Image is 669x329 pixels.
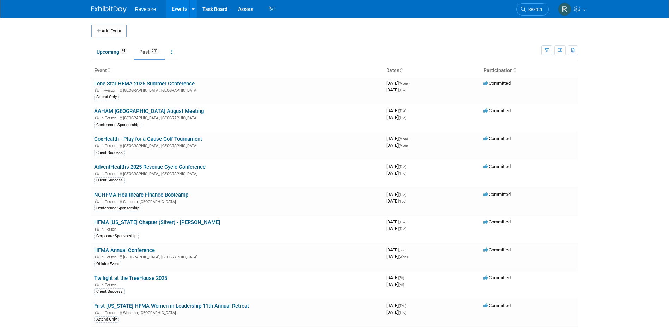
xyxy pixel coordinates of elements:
[481,65,578,77] th: Participation
[409,136,410,141] span: -
[94,310,381,315] div: Wheaton, [GEOGRAPHIC_DATA]
[513,67,516,73] a: Sort by Participation Type
[95,311,99,314] img: In-Person Event
[94,275,167,281] a: Twilight at the TreeHouse 2025
[94,80,195,87] a: Lone Star HFMA 2025 Summer Conference
[386,275,406,280] span: [DATE]
[386,282,404,287] span: [DATE]
[407,192,408,197] span: -
[558,2,571,16] img: Rachael Sires
[407,164,408,169] span: -
[386,108,408,113] span: [DATE]
[399,82,408,85] span: (Mon)
[101,116,118,120] span: In-Person
[386,80,410,86] span: [DATE]
[101,311,118,315] span: In-Person
[101,283,118,287] span: In-Person
[526,7,542,12] span: Search
[95,227,99,231] img: In-Person Event
[95,283,99,286] img: In-Person Event
[95,116,99,119] img: In-Person Event
[399,255,408,259] span: (Wed)
[399,116,406,120] span: (Tue)
[101,199,118,204] span: In-Person
[134,45,165,59] a: Past250
[91,65,383,77] th: Event
[407,219,408,225] span: -
[94,288,125,295] div: Client Success
[483,275,511,280] span: Committed
[94,247,155,253] a: HFMA Annual Conference
[386,198,406,204] span: [DATE]
[399,276,404,280] span: (Fri)
[383,65,481,77] th: Dates
[101,227,118,232] span: In-Person
[483,164,511,169] span: Committed
[94,115,381,120] div: [GEOGRAPHIC_DATA], [GEOGRAPHIC_DATA]
[399,109,406,113] span: (Tue)
[483,80,511,86] span: Committed
[94,219,220,226] a: HFMA [US_STATE] Chapter (Silver) - [PERSON_NAME]
[386,171,406,176] span: [DATE]
[101,255,118,259] span: In-Person
[91,45,133,59] a: Upcoming34
[399,165,406,169] span: (Tue)
[94,122,141,128] div: Conference Sponsorship
[101,88,118,93] span: In-Person
[94,205,141,211] div: Conference Sponsorship
[95,255,99,258] img: In-Person Event
[483,192,511,197] span: Committed
[386,143,408,148] span: [DATE]
[483,108,511,113] span: Committed
[95,144,99,147] img: In-Person Event
[91,25,127,37] button: Add Event
[407,108,408,113] span: -
[135,6,156,12] span: Revecore
[483,136,511,141] span: Committed
[94,108,204,114] a: AAHAM [GEOGRAPHIC_DATA] August Meeting
[409,80,410,86] span: -
[386,226,406,231] span: [DATE]
[399,248,406,252] span: (Sun)
[94,171,381,176] div: [GEOGRAPHIC_DATA], [GEOGRAPHIC_DATA]
[101,144,118,148] span: In-Person
[91,6,127,13] img: ExhibitDay
[95,172,99,175] img: In-Person Event
[386,87,406,92] span: [DATE]
[483,303,511,308] span: Committed
[94,94,119,100] div: Attend Only
[399,67,403,73] a: Sort by Start Date
[386,310,406,315] span: [DATE]
[101,172,118,176] span: In-Person
[94,233,139,239] div: Corporate Sponsorship
[399,88,406,92] span: (Tue)
[386,115,406,120] span: [DATE]
[399,172,406,175] span: (Thu)
[94,164,206,170] a: AdventHealth's 2025 Revenue Cycle Conference
[95,199,99,203] img: In-Person Event
[94,303,249,309] a: First [US_STATE] HFMA Women in Leadership 11th Annual Retreat
[516,3,549,16] a: Search
[386,164,408,169] span: [DATE]
[405,275,406,280] span: -
[399,227,406,231] span: (Tue)
[399,311,406,315] span: (Thu)
[399,220,406,224] span: (Tue)
[94,87,381,93] div: [GEOGRAPHIC_DATA], [GEOGRAPHIC_DATA]
[94,261,121,267] div: Offsite Event
[94,198,381,204] div: Gastonia, [GEOGRAPHIC_DATA]
[94,143,381,148] div: [GEOGRAPHIC_DATA], [GEOGRAPHIC_DATA]
[399,199,406,203] span: (Tue)
[94,136,202,142] a: CoxHealth - Play for a Cause Golf Tournament
[399,283,404,287] span: (Fri)
[94,177,125,184] div: Client Success
[120,48,127,54] span: 34
[399,144,408,148] span: (Mon)
[95,88,99,92] img: In-Person Event
[483,247,511,252] span: Committed
[94,316,119,323] div: Attend Only
[399,304,406,308] span: (Thu)
[94,192,188,198] a: NCHFMA Healthcare Finance Bootcamp
[386,303,408,308] span: [DATE]
[407,303,408,308] span: -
